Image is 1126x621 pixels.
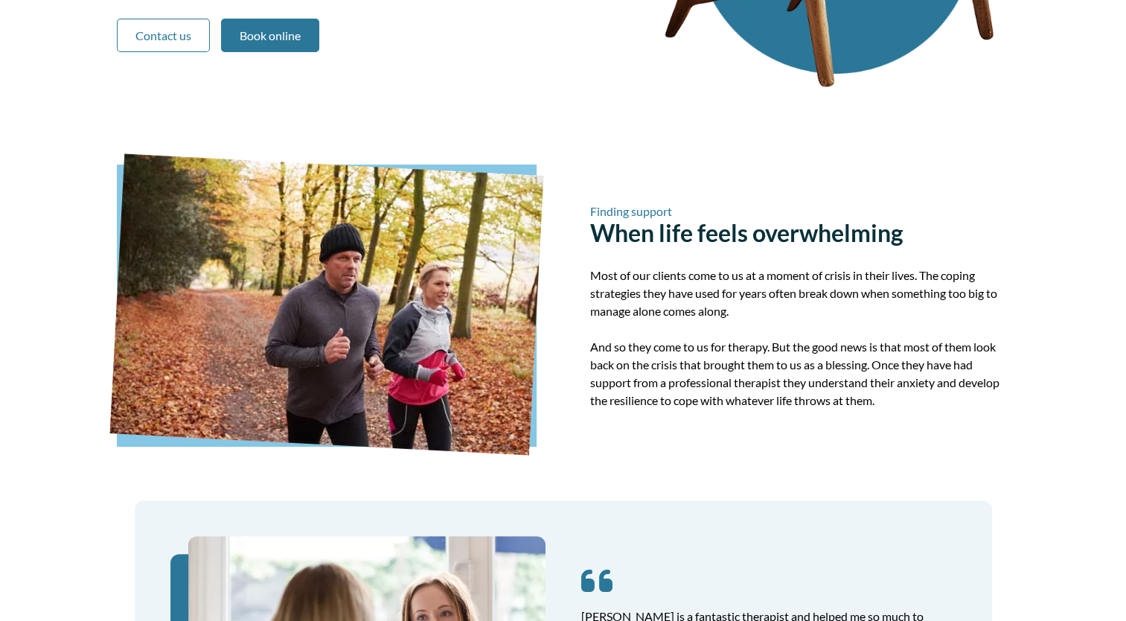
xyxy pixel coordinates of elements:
a: Contact us [117,19,210,52]
span: Finding support [590,204,1010,218]
a: Book online [221,19,319,52]
p: And so they come to us for therapy. But the good news is that most of them look back on the crisi... [590,338,1010,410]
h2: When life feels overwhelming [590,204,1010,247]
img: Man running [109,153,543,455]
p: Most of our clients come to us at a moment of crisis in their lives. The coping strategies they h... [590,267,1010,320]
